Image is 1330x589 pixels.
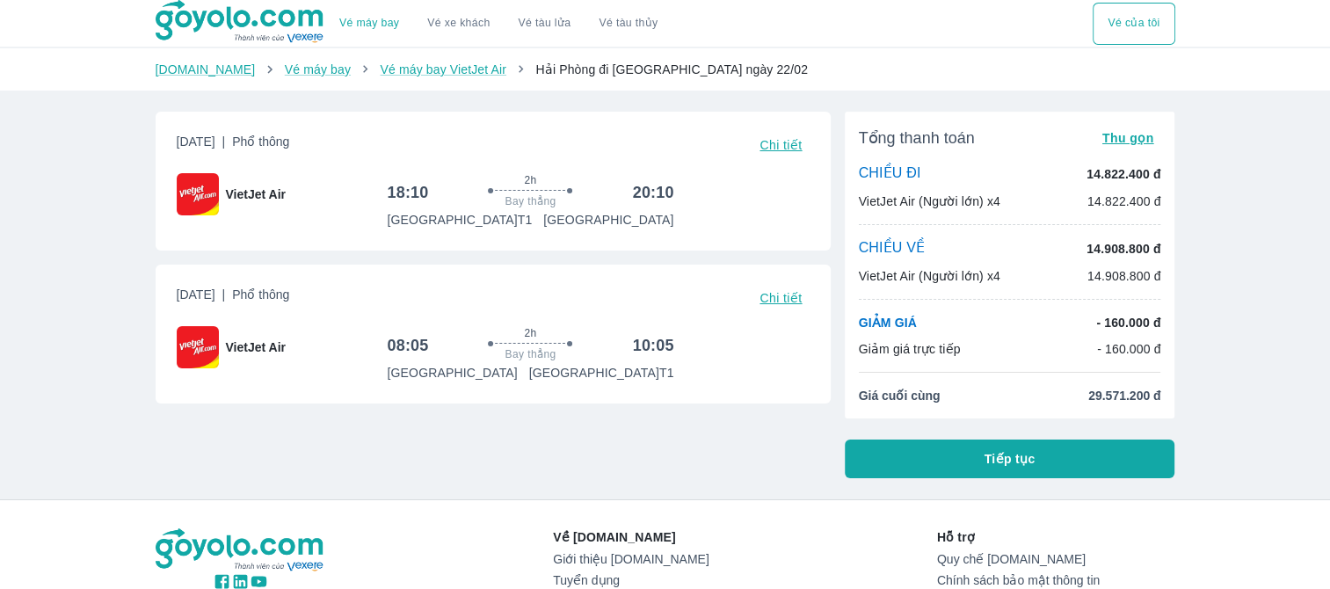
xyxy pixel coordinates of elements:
span: VietJet Air [226,185,286,203]
a: Vé tàu lửa [505,3,585,45]
p: [GEOGRAPHIC_DATA] T1 [387,211,532,229]
p: [GEOGRAPHIC_DATA] T1 [529,364,674,382]
p: 14.822.400 đ [1087,165,1160,183]
span: Phổ thông [232,287,289,302]
span: Bay thẳng [505,194,556,208]
span: [DATE] [177,133,290,157]
a: Tuyển dụng [553,573,709,587]
button: Tiếp tục [845,440,1175,478]
a: Quy chế [DOMAIN_NAME] [937,552,1175,566]
button: Chi tiết [752,133,809,157]
p: GIẢM GIÁ [859,314,917,331]
span: Chi tiết [759,291,802,305]
span: Tổng thanh toán [859,127,975,149]
h6: 18:10 [387,182,428,203]
h6: 10:05 [633,335,674,356]
p: - 160.000 đ [1097,340,1161,358]
span: Giá cuối cùng [859,387,941,404]
nav: breadcrumb [156,61,1175,78]
span: | [222,287,226,302]
span: Phổ thông [232,135,289,149]
a: Vé máy bay VietJet Air [380,62,505,76]
p: 14.908.800 đ [1087,240,1160,258]
a: Chính sách bảo mật thông tin [937,573,1175,587]
a: Vé máy bay [339,17,399,30]
button: Chi tiết [752,286,809,310]
p: [GEOGRAPHIC_DATA] [387,364,517,382]
p: Hỗ trợ [937,528,1175,546]
a: [DOMAIN_NAME] [156,62,256,76]
img: logo [156,528,326,572]
p: VietJet Air (Người lớn) x4 [859,193,1000,210]
span: Bay thẳng [505,347,556,361]
span: Tiếp tục [985,450,1036,468]
h6: 20:10 [633,182,674,203]
span: VietJet Air [226,338,286,356]
span: [DATE] [177,286,290,310]
span: Thu gọn [1102,131,1154,145]
h6: 08:05 [387,335,428,356]
p: Về [DOMAIN_NAME] [553,528,709,546]
span: 2h [524,326,536,340]
div: choose transportation mode [325,3,672,45]
span: 2h [524,173,536,187]
p: 14.908.800 đ [1087,267,1161,285]
p: VietJet Air (Người lớn) x4 [859,267,1000,285]
span: Chi tiết [759,138,802,152]
a: Vé xe khách [427,17,490,30]
a: Giới thiệu [DOMAIN_NAME] [553,552,709,566]
span: | [222,135,226,149]
p: [GEOGRAPHIC_DATA] [543,211,673,229]
a: Vé máy bay [285,62,351,76]
button: Vé của tôi [1093,3,1174,45]
div: choose transportation mode [1093,3,1174,45]
button: Thu gọn [1095,126,1161,150]
span: 29.571.200 đ [1088,387,1161,404]
span: Hải Phòng đi [GEOGRAPHIC_DATA] ngày 22/02 [535,62,808,76]
p: - 160.000 đ [1096,314,1160,331]
p: Giảm giá trực tiếp [859,340,961,358]
p: 14.822.400 đ [1087,193,1161,210]
p: CHIỀU VỀ [859,239,926,258]
button: Vé tàu thủy [585,3,672,45]
p: CHIỀU ĐI [859,164,921,184]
